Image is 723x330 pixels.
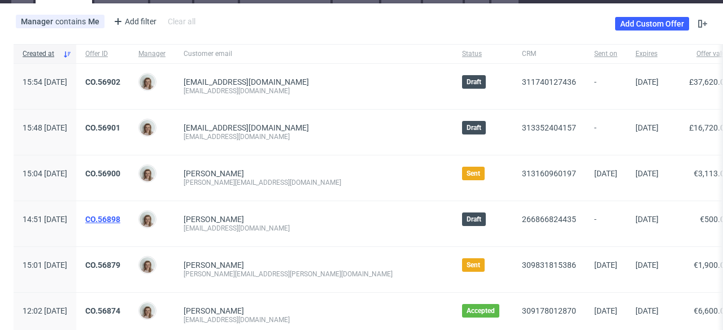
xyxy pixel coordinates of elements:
[615,17,689,31] a: Add Custom Offer
[635,123,659,132] span: [DATE]
[635,169,659,178] span: [DATE]
[140,211,155,227] img: Monika Poźniak
[522,49,576,59] span: CRM
[594,306,617,315] span: [DATE]
[184,86,444,95] div: [EMAIL_ADDRESS][DOMAIN_NAME]
[522,123,576,132] a: 313352404157
[467,123,481,132] span: Draft
[138,49,165,59] span: Manager
[85,169,120,178] a: CO.56900
[23,123,67,132] span: 15:48 [DATE]
[140,166,155,181] img: Monika Poźniak
[467,169,480,178] span: Sent
[467,306,495,315] span: Accepted
[635,215,659,224] span: [DATE]
[184,123,309,132] span: [EMAIL_ADDRESS][DOMAIN_NAME]
[140,257,155,273] img: Monika Poźniak
[85,260,120,270] a: CO.56879
[522,215,576,224] a: 266866824435
[184,270,444,279] div: [PERSON_NAME][EMAIL_ADDRESS][PERSON_NAME][DOMAIN_NAME]
[109,12,159,31] div: Add filter
[55,17,88,26] span: contains
[85,306,120,315] a: CO.56874
[184,169,244,178] a: [PERSON_NAME]
[467,215,481,224] span: Draft
[85,49,120,59] span: Offer ID
[467,77,481,86] span: Draft
[184,215,244,224] a: [PERSON_NAME]
[522,77,576,86] a: 311740127436
[85,215,120,224] a: CO.56898
[184,132,444,141] div: [EMAIL_ADDRESS][DOMAIN_NAME]
[85,123,120,132] a: CO.56901
[594,123,617,141] span: -
[594,77,617,95] span: -
[165,14,198,29] div: Clear all
[88,17,99,26] div: Me
[184,77,309,86] span: [EMAIL_ADDRESS][DOMAIN_NAME]
[522,260,576,270] a: 309831815386
[635,306,659,315] span: [DATE]
[23,49,58,59] span: Created at
[184,260,244,270] a: [PERSON_NAME]
[23,169,67,178] span: 15:04 [DATE]
[140,120,155,136] img: Monika Poźniak
[462,49,504,59] span: Status
[184,178,444,187] div: [PERSON_NAME][EMAIL_ADDRESS][DOMAIN_NAME]
[594,49,617,59] span: Sent on
[635,49,659,59] span: Expires
[140,303,155,319] img: Monika Poźniak
[522,306,576,315] a: 309178012870
[85,77,120,86] a: CO.56902
[140,74,155,90] img: Monika Poźniak
[21,17,55,26] span: Manager
[23,215,67,224] span: 14:51 [DATE]
[184,315,444,324] div: [EMAIL_ADDRESS][DOMAIN_NAME]
[594,215,617,233] span: -
[635,260,659,270] span: [DATE]
[594,260,617,270] span: [DATE]
[184,224,444,233] div: [EMAIL_ADDRESS][DOMAIN_NAME]
[184,49,444,59] span: Customer email
[23,306,67,315] span: 12:02 [DATE]
[522,169,576,178] a: 313160960197
[184,306,244,315] a: [PERSON_NAME]
[467,260,480,270] span: Sent
[23,77,67,86] span: 15:54 [DATE]
[23,260,67,270] span: 15:01 [DATE]
[594,169,617,178] span: [DATE]
[635,77,659,86] span: [DATE]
